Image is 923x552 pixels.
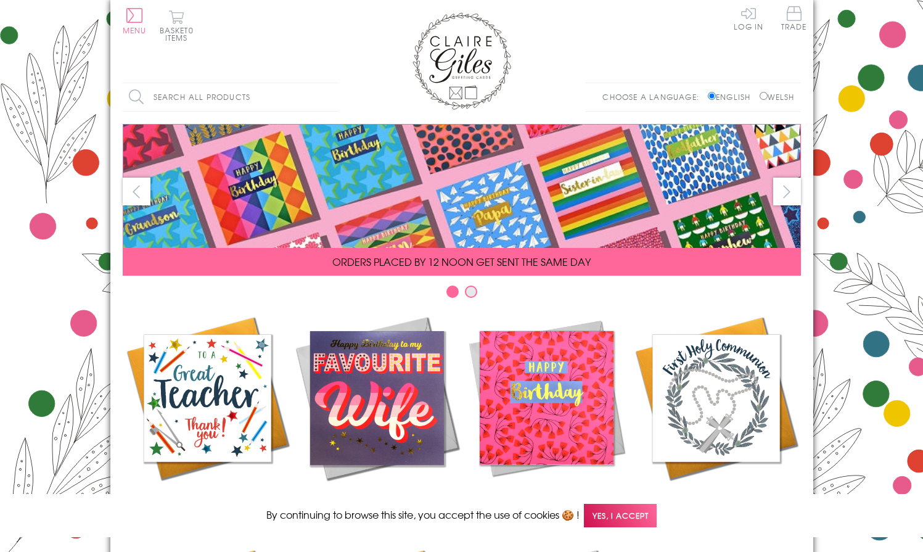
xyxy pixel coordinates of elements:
button: Carousel Page 1 (Current Slide) [446,286,459,298]
span: Communion and Confirmation [663,492,768,522]
img: Claire Giles Greetings Cards [412,12,511,110]
button: Basket0 items [160,10,194,41]
a: Academic [123,313,292,507]
input: Search all products [123,83,338,111]
span: Yes, I accept [584,504,657,528]
label: English [708,91,757,102]
a: New Releases [292,313,462,507]
label: Welsh [760,91,795,102]
span: 0 items [165,25,194,43]
span: Birthdays [517,492,576,507]
input: English [708,92,716,100]
a: Log In [734,6,763,30]
span: Academic [176,492,239,507]
span: New Releases [336,492,417,507]
p: Choose a language: [602,91,705,102]
button: prev [123,178,150,205]
span: Menu [123,25,147,36]
a: Communion and Confirmation [631,313,801,522]
span: ORDERS PLACED BY 12 NOON GET SENT THE SAME DAY [332,254,591,269]
div: Carousel Pagination [123,285,801,304]
a: Birthdays [462,313,631,507]
a: Trade [781,6,807,33]
button: Carousel Page 2 [465,286,477,298]
input: Welsh [760,92,768,100]
button: Menu [123,8,147,34]
input: Search [326,83,338,111]
span: Trade [781,6,807,30]
button: next [773,178,801,205]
